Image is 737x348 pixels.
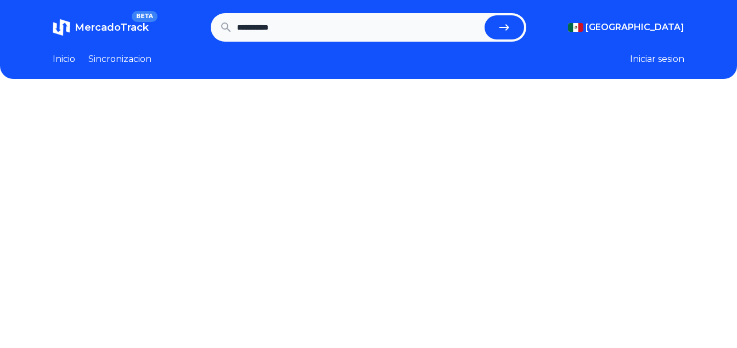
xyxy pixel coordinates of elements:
[53,19,70,36] img: MercadoTrack
[630,53,684,66] button: Iniciar sesion
[75,21,149,33] span: MercadoTrack
[88,53,151,66] a: Sincronizacion
[568,23,583,32] img: Mexico
[568,21,684,34] button: [GEOGRAPHIC_DATA]
[53,53,75,66] a: Inicio
[53,19,149,36] a: MercadoTrackBETA
[586,21,684,34] span: [GEOGRAPHIC_DATA]
[132,11,157,22] span: BETA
